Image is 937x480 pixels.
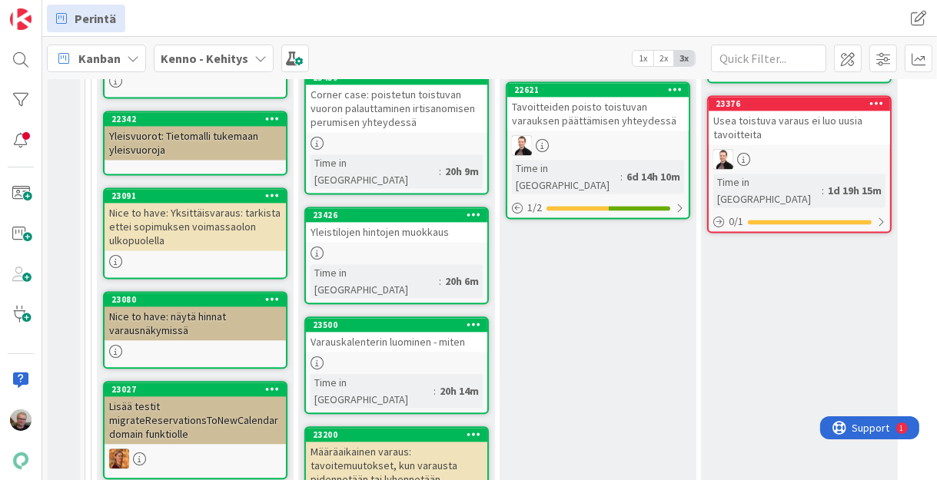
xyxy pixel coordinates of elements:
div: 22342 [111,114,286,124]
div: Yleistilojen hintojen muokkaus [306,222,487,242]
span: : [439,273,441,290]
div: 1 [80,6,84,18]
span: 0 / 1 [729,214,743,230]
div: 23080 [111,294,286,305]
img: JH [10,409,32,431]
div: 23439Corner case: poistetun toistuvan vuoron palauttaminen irtisanomisen perumisen yhteydessä [306,71,487,132]
input: Quick Filter... [711,45,826,72]
img: Visit kanbanzone.com [10,8,32,30]
div: 23200 [306,428,487,442]
div: 23426Yleistilojen hintojen muokkaus [306,208,487,242]
div: 23200 [313,429,487,440]
a: 23027Lisää testit migrateReservationsToNewCalendar domain funktiolleTL [103,381,287,479]
div: 23500 [313,319,487,330]
div: Time in [GEOGRAPHIC_DATA] [311,264,439,298]
div: Nice to have: näytä hinnat varausnäkymissä [105,306,286,340]
div: 1d 19h 15m [824,182,885,199]
div: 0/1 [709,212,890,231]
a: 23426Yleistilojen hintojen muokkausTime in [GEOGRAPHIC_DATA]:20h 6m [304,207,489,304]
div: TL [105,449,286,468]
div: 6d 14h 10m [623,168,684,185]
a: 23376Usea toistuva varaus ei luo uusia tavoitteitaVPTime in [GEOGRAPHIC_DATA]:1d 19h 15m0/1 [707,95,892,233]
a: 23500Varauskalenterin luominen - mitenTime in [GEOGRAPHIC_DATA]:20h 14m [304,316,489,414]
img: avatar [10,450,32,472]
span: 1x [633,51,653,66]
div: Lisää testit migrateReservationsToNewCalendar domain funktiolle [105,396,286,444]
div: 23080 [105,293,286,306]
div: 23426 [306,208,487,222]
span: Kanban [78,49,121,68]
div: Nice to have: Yksittäisvaraus: tarkista ettei sopimuksen voimassaolon ulkopuolella [105,203,286,250]
img: VP [713,149,733,169]
div: 22342Yleisvuorot: Tietomalli tukemaan yleisvuoroja [105,112,286,160]
div: Time in [GEOGRAPHIC_DATA] [311,374,434,408]
a: 23439Corner case: poistetun toistuvan vuoron palauttaminen irtisanomisen perumisen yhteydessäTime... [304,69,489,194]
div: 23500Varauskalenterin luominen - miten [306,318,487,352]
div: 23080Nice to have: näytä hinnat varausnäkymissä [105,293,286,340]
div: 20h 14m [436,382,483,399]
div: 23027 [111,384,286,395]
div: 20h 9m [441,163,483,180]
div: Time in [GEOGRAPHIC_DATA] [311,154,439,188]
a: Perintä [47,5,125,32]
div: 23091Nice to have: Yksittäisvaraus: tarkista ettei sopimuksen voimassaolon ulkopuolella [105,189,286,250]
span: Support [32,2,70,21]
div: Time in [GEOGRAPHIC_DATA] [512,160,620,194]
div: Tavoitteiden poisto toistuvan varauksen päättämisen yhteydessä [507,97,689,131]
div: 22621 [514,84,689,95]
div: Yleisvuorot: Tietomalli tukemaan yleisvuoroja [105,126,286,160]
div: 23500 [306,318,487,332]
div: 23027Lisää testit migrateReservationsToNewCalendar domain funktiolle [105,382,286,444]
div: 23376 [716,98,890,109]
span: 1 / 2 [527,200,542,216]
img: VP [512,135,532,155]
div: 23091 [111,190,286,201]
div: 23376Usea toistuva varaus ei luo uusia tavoitteita [709,97,890,144]
div: 23027 [105,382,286,396]
span: : [620,168,623,185]
span: 2x [653,51,674,66]
div: 23376 [709,97,890,111]
div: VP [709,149,890,169]
div: Corner case: poistetun toistuvan vuoron palauttaminen irtisanomisen perumisen yhteydessä [306,84,487,132]
div: Varauskalenterin luominen - miten [306,332,487,352]
a: 23080Nice to have: näytä hinnat varausnäkymissä [103,291,287,369]
div: 22621Tavoitteiden poisto toistuvan varauksen päättämisen yhteydessä [507,83,689,131]
span: : [434,382,436,399]
a: 22621Tavoitteiden poisto toistuvan varauksen päättämisen yhteydessäVPTime in [GEOGRAPHIC_DATA]:6d... [506,81,690,219]
span: : [439,163,441,180]
img: TL [109,449,129,468]
div: 1/2 [507,198,689,217]
a: 22342Yleisvuorot: Tietomalli tukemaan yleisvuoroja [103,111,287,175]
div: 22342 [105,112,286,126]
div: 20h 6m [441,273,483,290]
div: VP [507,135,689,155]
div: 23426 [313,210,487,220]
div: 22621 [507,83,689,97]
span: Perintä [75,9,116,28]
div: Time in [GEOGRAPHIC_DATA] [713,174,822,207]
b: Kenno - Kehitys [161,51,248,66]
span: 3x [674,51,695,66]
span: : [822,182,824,199]
div: Usea toistuva varaus ei luo uusia tavoitteita [709,111,890,144]
a: 23091Nice to have: Yksittäisvaraus: tarkista ettei sopimuksen voimassaolon ulkopuolella [103,187,287,279]
div: 23091 [105,189,286,203]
